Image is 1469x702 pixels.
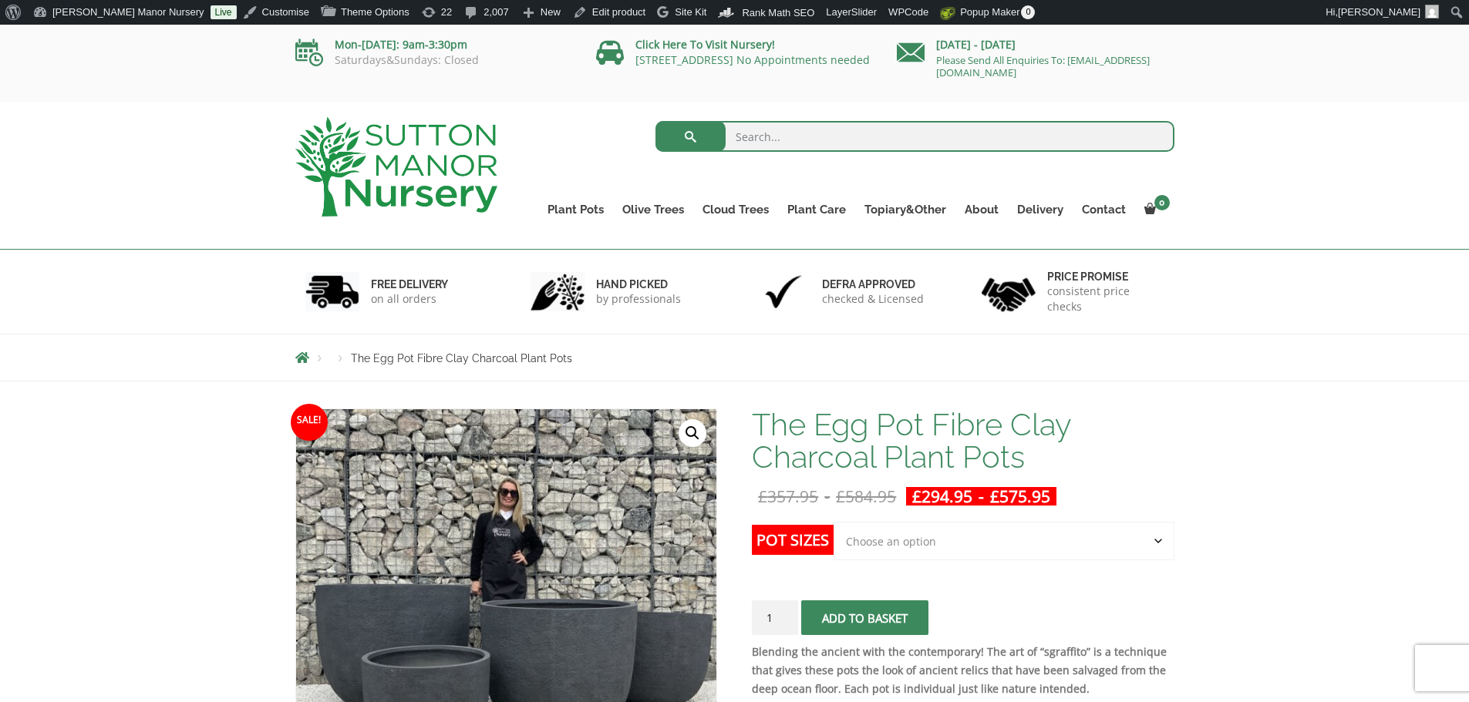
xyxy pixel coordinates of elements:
h6: Price promise [1047,270,1164,284]
del: - [752,487,902,506]
img: 4.jpg [982,268,1036,315]
strong: Blending the ancient with the contemporary! The art of “sgraffito” is a technique that gives thes... [752,644,1167,696]
a: Plant Pots [538,199,613,220]
p: consistent price checks [1047,284,1164,314]
img: 3.jpg [756,272,810,311]
a: View full-screen image gallery [679,419,706,447]
a: Plant Care [778,199,855,220]
a: [STREET_ADDRESS] No Appointments needed [635,52,870,67]
p: by professionals [596,291,681,307]
span: Site Kit [675,6,706,18]
span: £ [836,485,845,507]
button: Add to basket [801,600,928,635]
p: [DATE] - [DATE] [897,35,1174,54]
span: £ [758,485,767,507]
p: Saturdays&Sundays: Closed [295,54,573,66]
img: logo [295,117,497,217]
span: Rank Math SEO [742,7,814,18]
h6: hand picked [596,277,681,291]
span: £ [990,485,999,507]
span: 0 [1154,195,1170,210]
bdi: 575.95 [990,485,1050,507]
a: Please Send All Enquiries To: [EMAIL_ADDRESS][DOMAIN_NAME] [936,53,1150,79]
span: Sale! [291,404,328,441]
p: Mon-[DATE]: 9am-3:30pm [295,35,573,54]
input: Product quantity [752,600,798,635]
p: on all orders [371,291,448,307]
img: 2.jpg [531,272,585,311]
bdi: 584.95 [836,485,896,507]
p: checked & Licensed [822,291,924,307]
a: Live [211,5,237,19]
span: The Egg Pot Fibre Clay Charcoal Plant Pots [351,352,572,364]
a: Contact [1073,199,1135,220]
input: Search... [655,121,1174,152]
nav: Breadcrumbs [295,351,1174,364]
a: Click Here To Visit Nursery! [635,37,775,52]
span: £ [912,485,921,507]
a: Cloud Trees [693,199,778,220]
h6: Defra approved [822,277,924,291]
h1: The Egg Pot Fibre Clay Charcoal Plant Pots [752,408,1174,473]
span: [PERSON_NAME] [1338,6,1420,18]
a: About [955,199,1008,220]
a: 0 [1135,199,1174,220]
label: Pot Sizes [752,525,834,555]
img: 1.jpg [305,272,359,311]
bdi: 357.95 [758,485,818,507]
ins: - [906,487,1056,506]
a: Topiary&Other [855,199,955,220]
a: Olive Trees [613,199,693,220]
bdi: 294.95 [912,485,972,507]
a: Delivery [1008,199,1073,220]
span: 0 [1021,5,1035,19]
h6: FREE DELIVERY [371,277,448,291]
